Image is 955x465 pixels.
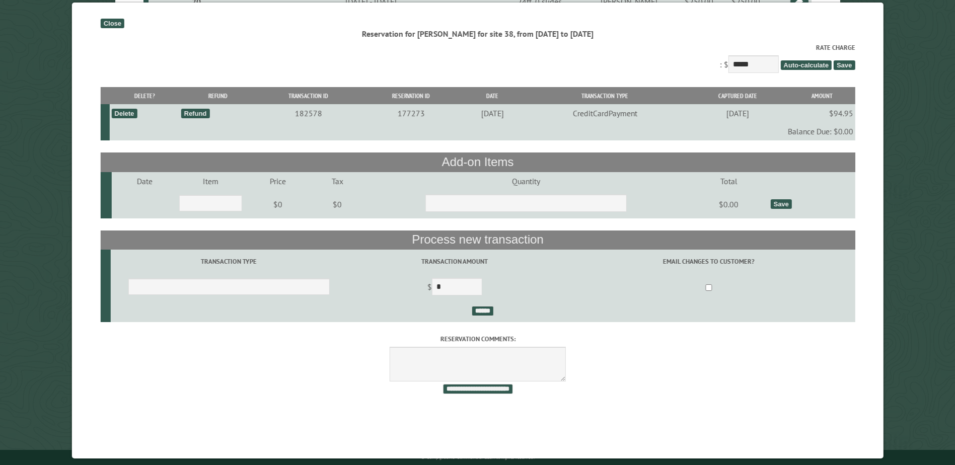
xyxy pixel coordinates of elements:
[256,87,361,105] th: Transaction ID
[256,104,361,122] td: 182578
[421,454,535,460] small: © Campground Commander LLC. All rights reserved.
[686,87,789,105] th: Captured Date
[789,87,855,105] th: Amount
[112,257,345,266] label: Transaction Type
[311,172,363,190] td: Tax
[689,190,769,218] td: $0.00
[523,104,686,122] td: CreditCardPayment
[112,172,178,190] td: Date
[523,87,686,105] th: Transaction Type
[348,257,560,266] label: Transaction Amount
[689,172,769,190] td: Total
[361,87,461,105] th: Reservation ID
[100,334,855,344] label: Reservation comments:
[181,109,209,118] div: Refund
[100,28,855,39] div: Reservation for [PERSON_NAME] for site 38, from [DATE] to [DATE]
[780,60,832,70] span: Auto-calculate
[361,104,461,122] td: 177273
[789,104,855,122] td: $94.95
[686,104,789,122] td: [DATE]
[110,87,179,105] th: Delete?
[100,230,855,250] th: Process new transaction
[100,152,855,172] th: Add-on Items
[461,87,524,105] th: Date
[110,122,855,140] td: Balance Due: $0.00
[244,172,312,190] td: Price
[111,109,137,118] div: Delete
[311,190,363,218] td: $0
[461,104,524,122] td: [DATE]
[100,43,855,52] label: Rate Charge
[100,19,124,28] div: Close
[178,172,244,190] td: Item
[770,199,791,209] div: Save
[244,190,312,218] td: $0
[363,172,689,190] td: Quantity
[179,87,256,105] th: Refund
[833,60,854,70] span: Save
[564,257,853,266] label: Email changes to customer?
[347,274,562,302] td: $
[100,43,855,75] div: : $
